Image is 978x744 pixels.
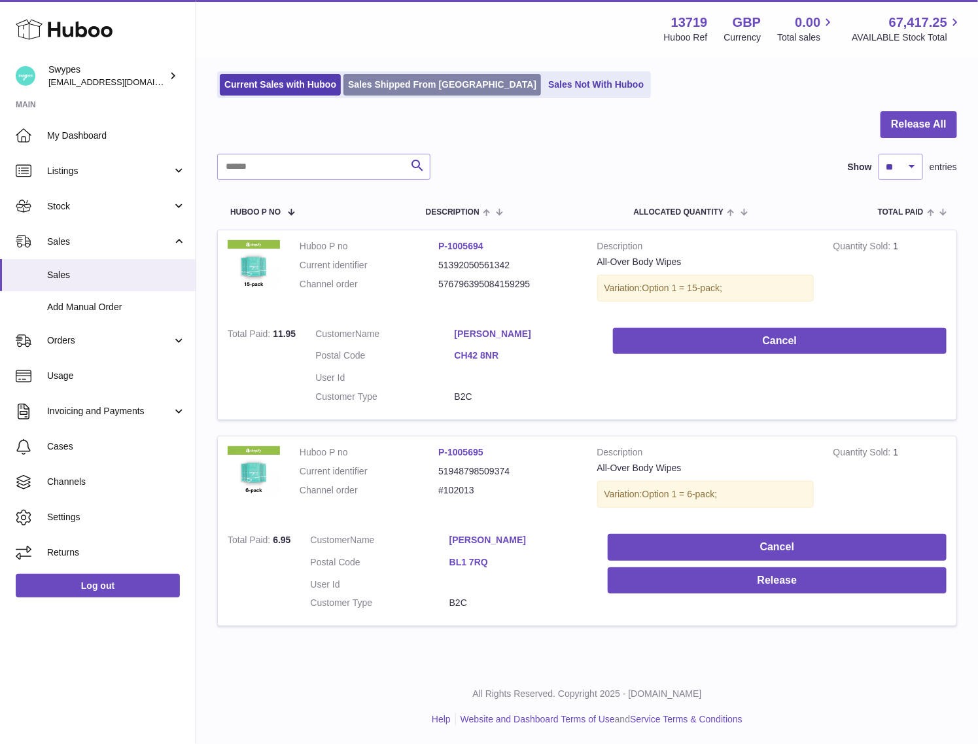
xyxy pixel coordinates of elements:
[449,534,588,546] a: [PERSON_NAME]
[852,31,962,44] span: AVAILABLE Stock Total
[438,447,483,457] a: P-1005695
[315,391,454,403] dt: Customer Type
[597,462,814,474] div: All-Over Body Wipes
[438,484,577,497] dd: #102013
[449,556,588,569] a: BL1 7RQ
[608,534,947,561] button: Cancel
[315,328,454,344] dt: Name
[438,465,577,478] dd: 51948798509374
[47,236,172,248] span: Sales
[597,446,814,462] strong: Description
[461,714,615,724] a: Website and Dashboard Terms of Use
[228,535,273,548] strong: Total Paid
[207,688,968,700] p: All Rights Reserved. Copyright 2025 - [DOMAIN_NAME]
[228,240,280,292] img: 137191726829119.png
[311,535,351,545] span: Customer
[777,14,835,44] a: 0.00 Total sales
[833,241,894,255] strong: Quantity Sold
[47,165,172,177] span: Listings
[455,391,593,403] dd: B2C
[47,476,186,488] span: Channels
[833,447,894,461] strong: Quantity Sold
[300,446,438,459] dt: Huboo P no
[824,436,956,524] td: 1
[47,370,186,382] span: Usage
[311,556,449,572] dt: Postal Code
[449,597,588,609] dd: B2C
[438,259,577,272] dd: 51392050561342
[273,535,290,545] span: 6.95
[597,481,814,508] div: Variation:
[47,334,172,347] span: Orders
[47,405,172,417] span: Invoicing and Payments
[315,349,454,365] dt: Postal Code
[664,31,708,44] div: Huboo Ref
[456,713,742,726] li: and
[16,66,35,86] img: hello@swypes.co.uk
[608,567,947,594] button: Release
[273,328,296,339] span: 11.95
[315,372,454,384] dt: User Id
[230,208,281,217] span: Huboo P no
[438,278,577,291] dd: 576796395084159295
[300,465,438,478] dt: Current identifier
[724,31,761,44] div: Currency
[544,74,648,96] a: Sales Not With Huboo
[48,63,166,88] div: Swypes
[795,14,821,31] span: 0.00
[311,578,449,591] dt: User Id
[426,208,480,217] span: Description
[455,349,593,362] a: CH42 8NR
[300,278,438,291] dt: Channel order
[311,597,449,609] dt: Customer Type
[300,484,438,497] dt: Channel order
[878,208,924,217] span: Total paid
[432,714,451,724] a: Help
[220,74,341,96] a: Current Sales with Huboo
[613,328,947,355] button: Cancel
[47,269,186,281] span: Sales
[48,77,192,87] span: [EMAIL_ADDRESS][DOMAIN_NAME]
[881,111,957,138] button: Release All
[300,259,438,272] dt: Current identifier
[47,200,172,213] span: Stock
[300,240,438,253] dt: Huboo P no
[455,328,593,340] a: [PERSON_NAME]
[311,534,449,550] dt: Name
[315,328,355,339] span: Customer
[47,301,186,313] span: Add Manual Order
[633,208,724,217] span: ALLOCATED Quantity
[733,14,761,31] strong: GBP
[671,14,708,31] strong: 13719
[777,31,835,44] span: Total sales
[47,546,186,559] span: Returns
[930,161,957,173] span: entries
[228,446,280,499] img: 137191726829104.png
[228,328,273,342] strong: Total Paid
[852,14,962,44] a: 67,417.25 AVAILABLE Stock Total
[642,283,723,293] span: Option 1 = 15-pack;
[47,511,186,523] span: Settings
[824,230,956,318] td: 1
[47,130,186,142] span: My Dashboard
[889,14,947,31] span: 67,417.25
[343,74,541,96] a: Sales Shipped From [GEOGRAPHIC_DATA]
[642,489,718,499] span: Option 1 = 6-pack;
[848,161,872,173] label: Show
[630,714,742,724] a: Service Terms & Conditions
[16,574,180,597] a: Log out
[597,240,814,256] strong: Description
[438,241,483,251] a: P-1005694
[47,440,186,453] span: Cases
[597,275,814,302] div: Variation:
[597,256,814,268] div: All-Over Body Wipes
